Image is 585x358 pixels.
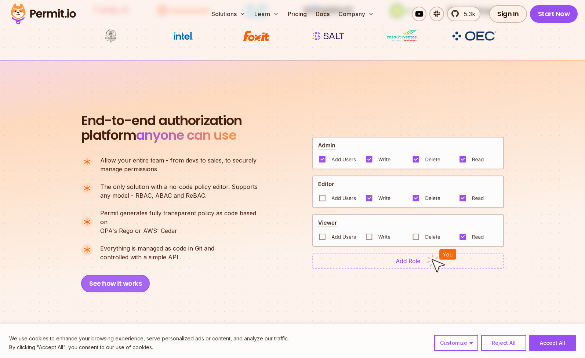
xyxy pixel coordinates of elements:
span: Everything is managed as code in Git and [100,244,214,253]
h2: platform [81,113,242,143]
img: Intel [156,29,211,43]
p: By clicking "Accept All", you consent to our use of cookies. [9,343,289,352]
img: OEC [451,30,498,42]
a: 5.3k [447,7,480,21]
span: End-to-end authorization [81,113,242,128]
p: controlled with a simple API [100,244,214,262]
span: anyone can use [136,126,236,145]
img: Foxit [229,29,284,43]
span: The only solution with a no-code policy editor. Supports [100,182,258,191]
span: 5.3k [459,10,475,18]
img: Casa dos Ventos [374,29,429,43]
span: Allow your entire team - from devs to sales, to securely [100,156,257,165]
a: Start Now [530,5,578,23]
button: Accept All [529,335,576,351]
p: any model - RBAC, ABAC and ReBAC. [100,182,258,200]
span: Permit generates fully transparent policy as code based on [100,209,264,226]
button: Company [335,7,377,21]
a: Sign In [489,5,527,23]
img: Maricopa County Recorder\'s Office [83,29,138,43]
a: Pricing [285,7,310,21]
p: manage permissions [100,156,257,173]
img: salt [301,29,356,43]
button: Solutions [208,7,248,21]
p: We use cookies to enhance your browsing experience, serve personalized ads or content, and analyz... [9,334,289,343]
img: Permit logo [7,1,79,26]
a: Docs [313,7,333,21]
button: Customize [434,335,478,351]
button: Learn [251,7,282,21]
button: See how it works [81,275,150,292]
p: OPA's Rego or AWS' Cedar [100,209,264,235]
button: Reject All [481,335,526,351]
